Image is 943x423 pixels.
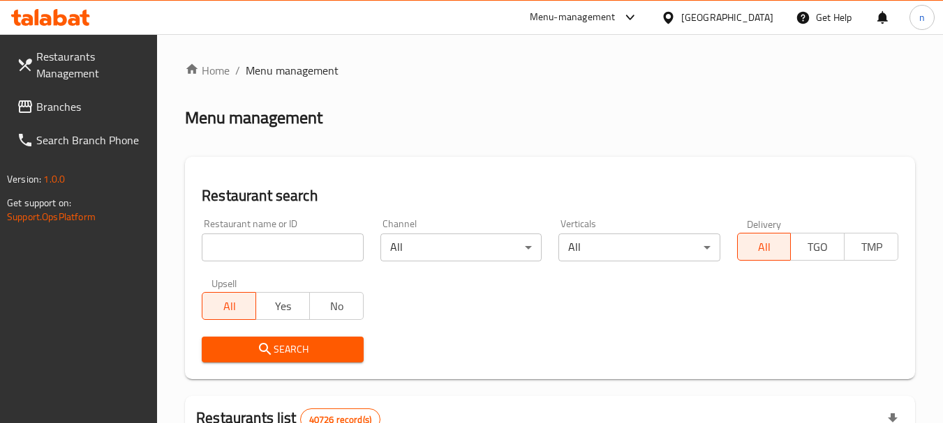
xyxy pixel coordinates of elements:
span: n [919,10,925,25]
div: [GEOGRAPHIC_DATA] [681,10,773,25]
div: All [380,233,542,261]
span: Restaurants Management [36,48,147,82]
span: Branches [36,98,147,115]
span: Yes [262,296,304,316]
div: All [558,233,720,261]
a: Restaurants Management [6,40,158,90]
span: Get support on: [7,194,71,212]
button: All [202,292,256,320]
span: Search Branch Phone [36,132,147,148]
span: No [315,296,358,316]
button: All [737,233,792,261]
span: Search [213,341,352,358]
nav: breadcrumb [185,62,915,79]
a: Support.OpsPlatform [7,208,96,226]
span: TGO [796,237,839,257]
span: All [208,296,251,316]
h2: Restaurant search [202,185,898,206]
label: Upsell [211,278,237,288]
span: All [743,237,786,257]
span: Version: [7,170,41,188]
button: Yes [255,292,310,320]
a: Search Branch Phone [6,123,158,157]
button: TGO [790,233,845,261]
span: TMP [850,237,893,257]
h2: Menu management [185,107,322,129]
label: Delivery [747,219,782,229]
div: Menu-management [530,9,616,26]
button: TMP [844,233,898,261]
a: Home [185,62,230,79]
li: / [235,62,240,79]
button: No [309,292,364,320]
span: Menu management [246,62,339,79]
button: Search [202,337,363,362]
input: Search for restaurant name or ID.. [202,233,363,261]
span: 1.0.0 [43,170,65,188]
a: Branches [6,90,158,123]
